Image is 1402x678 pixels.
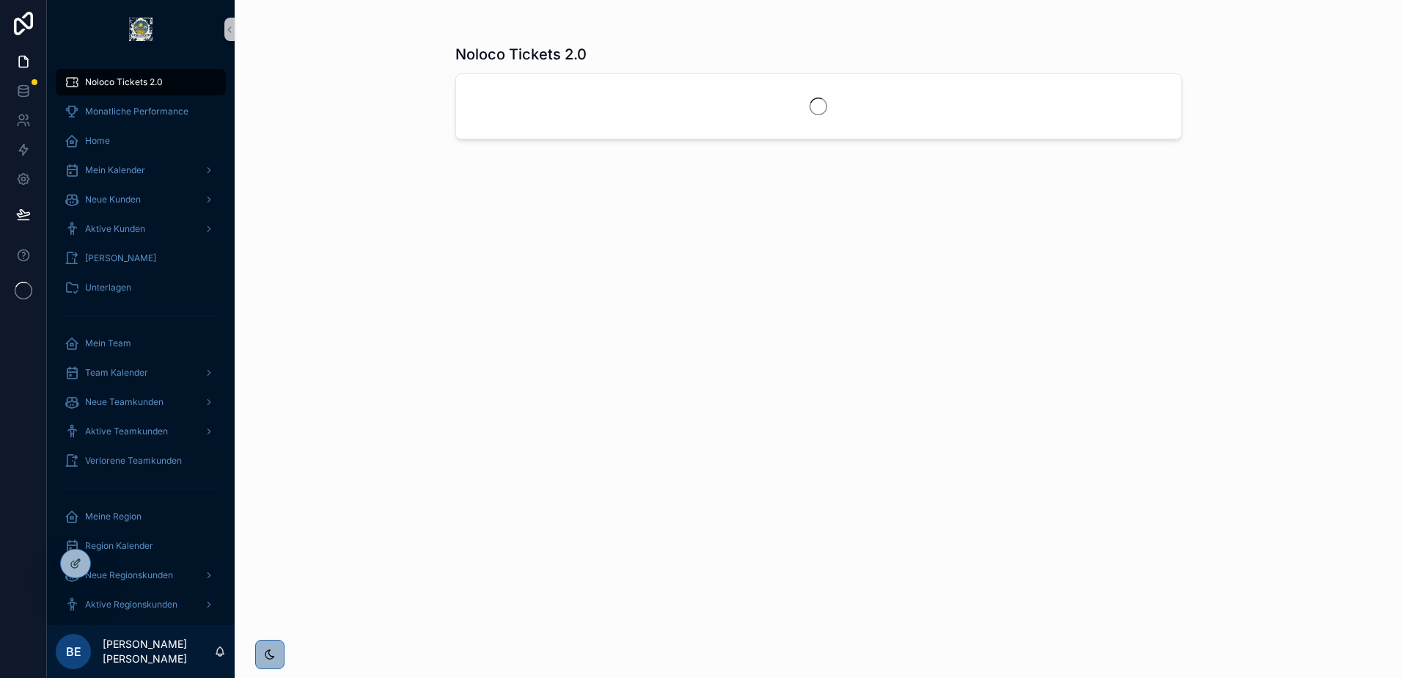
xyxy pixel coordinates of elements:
span: Verlorene Teamkunden [85,455,182,467]
a: Noloco Tickets 2.0 [56,69,226,95]
a: Mein Kalender [56,157,226,183]
span: Home [85,135,110,147]
a: Monatliche Performance [56,98,226,125]
span: Neue Regionskunden [85,569,173,581]
p: [PERSON_NAME] [PERSON_NAME] [103,637,214,666]
span: Region Kalender [85,540,153,552]
a: Region Kalender [56,533,226,559]
span: Mein Kalender [85,164,145,176]
a: Team Kalender [56,360,226,386]
a: Aktive Regionskunden [56,591,226,618]
span: Aktive Kunden [85,223,145,235]
a: Neue Kunden [56,186,226,213]
span: Meine Region [85,511,142,522]
div: scrollable content [47,59,235,625]
a: Unterlagen [56,274,226,301]
span: Aktive Regionskunden [85,599,177,610]
span: Team Kalender [85,367,148,379]
a: Home [56,128,226,154]
a: Neue Regionskunden [56,562,226,588]
span: Unterlagen [85,282,131,294]
a: Aktive Teamkunden [56,418,226,445]
span: Monatliche Performance [85,106,188,117]
h1: Noloco Tickets 2.0 [455,44,587,65]
a: Aktive Kunden [56,216,226,242]
span: Noloco Tickets 2.0 [85,76,163,88]
span: Aktive Teamkunden [85,426,168,437]
span: Neue Kunden [85,194,141,205]
a: Verlorene Teamkunden [56,448,226,474]
img: App logo [129,18,153,41]
a: Mein Team [56,330,226,357]
a: Meine Region [56,503,226,530]
span: BE [66,643,81,660]
a: Neue Teamkunden [56,389,226,415]
span: [PERSON_NAME] [85,252,156,264]
span: Mein Team [85,338,131,349]
span: Neue Teamkunden [85,396,164,408]
a: [PERSON_NAME] [56,245,226,271]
